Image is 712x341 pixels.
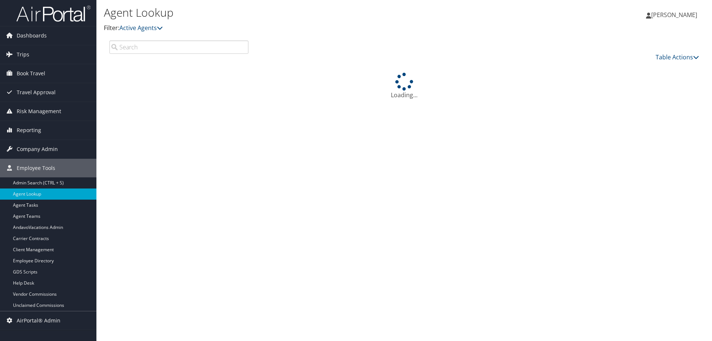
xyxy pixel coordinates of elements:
h1: Agent Lookup [104,5,504,20]
span: Travel Approval [17,83,56,102]
input: Search [109,40,248,54]
span: Reporting [17,121,41,140]
span: Risk Management [17,102,61,121]
a: [PERSON_NAME] [646,4,705,26]
a: Active Agents [119,24,163,32]
span: Company Admin [17,140,58,158]
span: Trips [17,45,29,64]
span: AirPortal® Admin [17,311,60,330]
p: Filter: [104,23,504,33]
img: airportal-logo.png [16,5,90,22]
div: Loading... [104,73,705,99]
a: Table Actions [656,53,699,61]
span: Book Travel [17,64,45,83]
span: [PERSON_NAME] [651,11,697,19]
span: Employee Tools [17,159,55,177]
span: Dashboards [17,26,47,45]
